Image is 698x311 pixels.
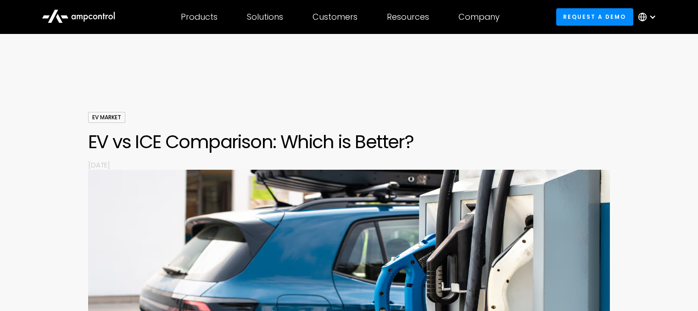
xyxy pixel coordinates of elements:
div: Resources [387,12,429,22]
div: EV Market [88,112,125,123]
div: Products [181,12,218,22]
div: Customers [313,12,357,22]
div: Solutions [247,12,283,22]
div: Company [458,12,500,22]
p: [DATE] [88,160,610,170]
a: Request a demo [556,8,633,25]
h1: EV vs ICE Comparison: Which is Better? [88,131,610,153]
